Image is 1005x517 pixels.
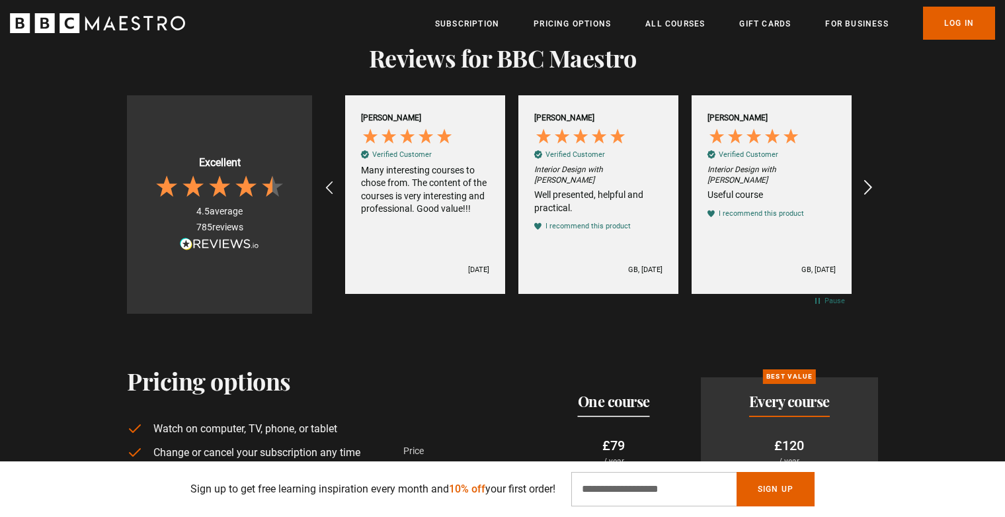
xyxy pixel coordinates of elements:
div: [PERSON_NAME] [707,113,768,124]
p: Best value [763,369,816,384]
div: 4.5 Stars [153,173,286,200]
h2: One course [578,393,650,409]
a: Read more reviews on REVIEWS.io [180,238,259,254]
nav: Primary [435,7,995,40]
div: 5 Stars [707,127,803,149]
a: Pricing Options [534,17,611,30]
p: £120 [711,436,867,455]
div: 5 Stars [534,127,630,149]
div: [PERSON_NAME] [534,113,594,124]
div: Well presented, helpful and practical. [534,189,663,214]
div: Pause carousel [813,295,845,307]
div: [DATE] [468,265,489,275]
li: Change or cancel your subscription any time [127,445,360,461]
div: Pause [824,296,845,306]
h2: Every course [749,393,830,409]
div: [PERSON_NAME] [361,113,421,124]
li: Watch on computer, TV, phone, or tablet [127,421,360,437]
div: GB, [DATE] [628,265,663,275]
div: Customer reviews [339,82,858,295]
div: REVIEWS.io Carousel Scroll Right [848,169,885,206]
p: £79 [538,436,690,455]
p: Sign up to get free learning inspiration every month and your first order! [190,481,555,497]
p: Price [403,444,526,458]
div: Review by José M, 5 out of 5 stars [339,95,512,295]
div: I recommend this product [545,221,631,231]
a: Subscription [435,17,499,30]
div: Review by Susan K, 5 out of 5 stars [512,95,685,295]
a: All Courses [645,17,705,30]
div: REVIEWS.io Carousel Scroll Left [314,172,346,204]
div: I recommend this product [719,209,804,218]
p: / year [711,455,867,467]
div: Excellent [199,156,241,170]
p: / year [538,455,690,467]
h2: Pricing options [127,367,360,395]
em: Interior Design with [PERSON_NAME] [707,164,836,187]
span: 785 [196,222,212,232]
div: Many interesting courses to chose from. The content of the courses is very interesting and profes... [361,164,489,216]
div: reviews [196,221,243,234]
a: Log In [923,7,995,40]
svg: BBC Maestro [10,13,185,33]
span: 4.5 [196,206,210,216]
div: Verified Customer [545,150,605,160]
div: average [196,205,243,218]
em: Interior Design with [PERSON_NAME] [534,164,663,187]
div: GB, [DATE] [801,265,836,275]
div: 5 Stars [361,127,457,149]
div: Useful course [707,189,836,202]
div: Verified Customer [719,150,778,160]
a: Gift Cards [739,17,791,30]
span: 10% off [449,483,485,495]
h2: Reviews for BBC Maestro [127,44,878,71]
div: Verified Customer [372,150,432,160]
button: Sign Up [737,472,815,506]
a: For business [825,17,888,30]
div: Review by Juana B, 5 out of 5 stars [685,95,858,295]
div: Customer reviews carousel with auto-scroll controls [312,82,885,295]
